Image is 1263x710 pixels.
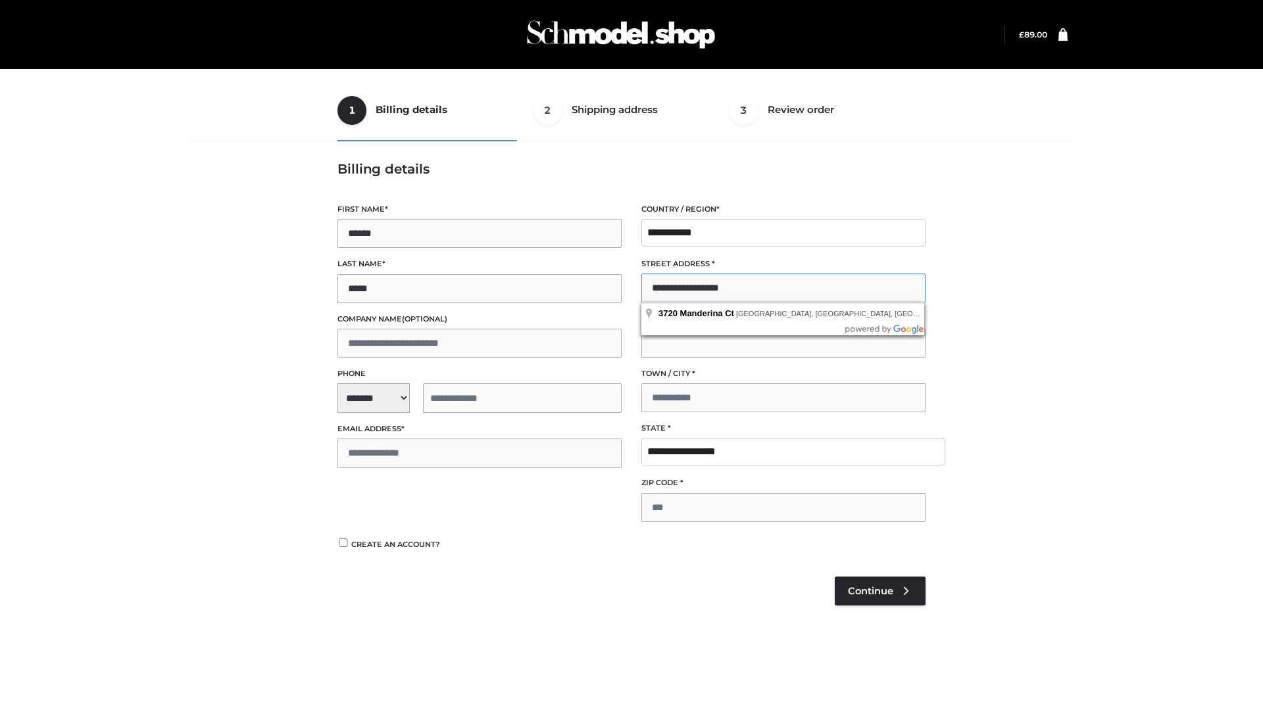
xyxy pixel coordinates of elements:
[337,538,349,547] input: Create an account?
[1019,30,1024,39] span: £
[402,314,447,323] span: (optional)
[641,477,926,489] label: ZIP Code
[736,310,970,318] span: [GEOGRAPHIC_DATA], [GEOGRAPHIC_DATA], [GEOGRAPHIC_DATA]
[848,585,893,597] span: Continue
[337,258,622,270] label: Last name
[658,308,678,318] span: 3720
[1019,30,1047,39] a: £89.00
[641,422,926,435] label: State
[522,9,720,60] img: Schmodel Admin 964
[641,367,926,380] label: Town / City
[351,540,440,549] span: Create an account?
[641,258,926,270] label: Street address
[337,423,622,435] label: Email address
[337,203,622,216] label: First name
[337,313,622,325] label: Company name
[337,367,622,380] label: Phone
[1019,30,1047,39] bdi: 89.00
[835,577,926,605] a: Continue
[641,203,926,216] label: Country / Region
[337,161,926,177] h3: Billing details
[680,308,734,318] span: Manderina Ct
